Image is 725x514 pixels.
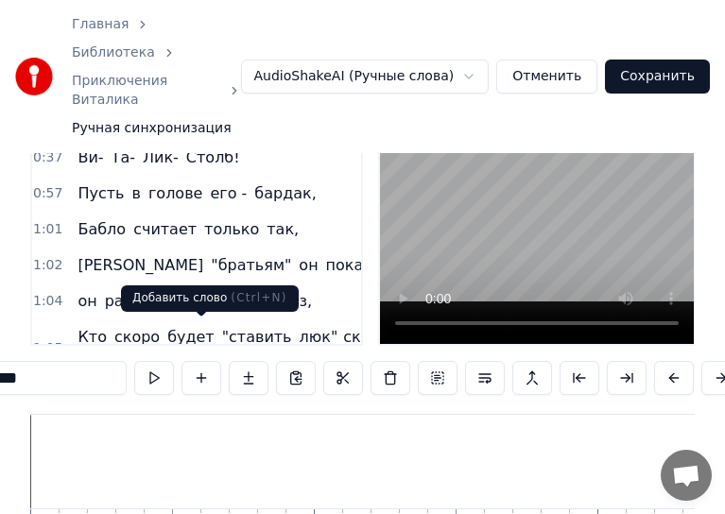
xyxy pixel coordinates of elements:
[72,119,232,138] span: Ручная синхронизация
[298,326,338,370] span: люк" -
[72,15,241,138] nav: breadcrumb
[297,254,319,276] span: он
[110,146,137,168] span: Та-
[165,326,216,348] span: будет
[33,292,62,311] span: 1:04
[76,290,98,312] span: он
[130,182,143,204] span: в
[76,146,105,168] span: Ви-
[76,254,205,276] span: [PERSON_NAME]
[33,220,62,239] span: 1:01
[341,326,413,348] span: скажите
[220,326,294,348] span: "ставить
[324,254,397,276] span: покажет
[33,256,62,275] span: 1:02
[121,285,299,312] div: Добавить слово
[147,182,204,204] span: голове
[72,72,220,110] a: Приключения Виталика
[15,58,53,95] img: youka
[184,146,242,168] span: Столб!
[202,218,261,240] span: только
[33,148,62,167] span: 0:37
[76,326,108,348] span: Кто
[33,184,62,203] span: 0:57
[141,146,181,168] span: Лик-
[76,182,126,204] span: Пусть
[33,339,62,358] span: 1:05
[103,290,196,312] span: рассмешит
[72,43,155,62] a: Библиотека
[131,218,199,240] span: считает
[112,326,162,348] span: скоро
[209,254,293,276] span: "братьям"
[208,182,249,204] span: его -
[231,291,286,304] span: ( Ctrl+N )
[76,218,128,240] span: Бабло
[72,15,129,34] a: Главная
[661,450,712,501] a: Открытый чат
[265,218,301,240] span: так,
[252,182,318,204] span: бардак,
[496,60,597,94] button: Отменить
[605,60,710,94] button: Сохранить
